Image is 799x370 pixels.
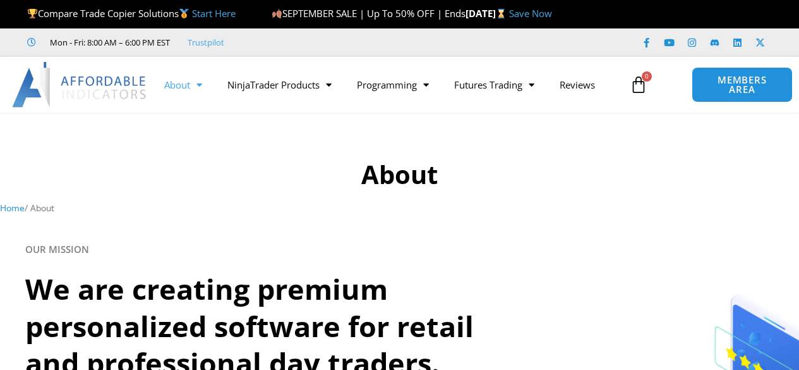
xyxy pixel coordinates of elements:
span: 0 [642,71,652,82]
a: Start Here [192,7,236,20]
a: 0 [611,66,666,103]
a: About [152,70,215,99]
a: Futures Trading [442,70,547,99]
nav: Menu [152,70,623,99]
a: Trustpilot [188,35,224,50]
span: MEMBERS AREA [705,75,779,94]
img: 🥇 [179,9,189,18]
span: Compare Trade Copier Solutions [27,7,236,20]
a: Programming [344,70,442,99]
img: 🏆 [28,9,37,18]
img: 🍂 [272,9,282,18]
strong: [DATE] [466,7,509,20]
a: Reviews [547,70,608,99]
a: NinjaTrader Products [215,70,344,99]
h6: OUR MISSION [25,244,774,256]
a: Save Now [509,7,552,20]
span: SEPTEMBER SALE | Up To 50% OFF | Ends [272,7,466,20]
img: LogoAI | Affordable Indicators – NinjaTrader [12,62,148,108]
img: ⌛ [496,9,506,18]
span: Mon - Fri: 8:00 AM – 6:00 PM EST [47,35,170,50]
a: MEMBERS AREA [692,67,792,102]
